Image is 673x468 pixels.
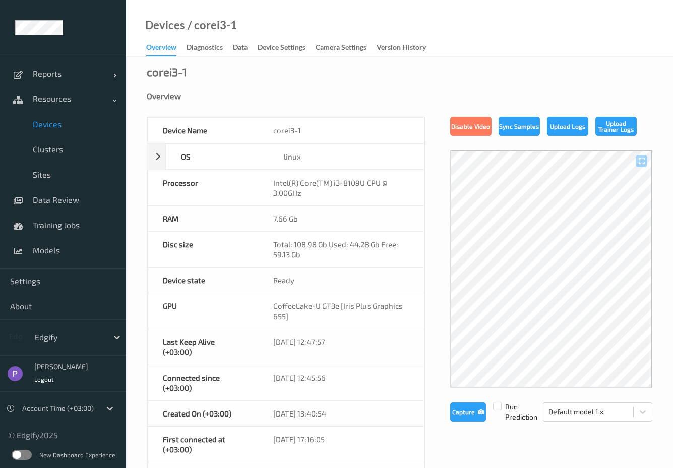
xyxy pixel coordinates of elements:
[499,117,540,136] button: Sync Samples
[147,67,187,77] div: corei3-1
[377,42,426,55] div: Version History
[148,232,258,267] div: Disc size
[148,293,258,329] div: GPU
[148,268,258,293] div: Device state
[148,365,258,400] div: Connected since (+03:00)
[148,170,258,205] div: Processor
[148,206,258,231] div: RAM
[316,41,377,55] a: Camera Settings
[148,401,258,426] div: Created On (+03:00)
[547,117,588,136] button: Upload Logs
[269,144,423,169] div: linux
[147,91,652,101] div: Overview
[148,427,258,462] div: First connected at (+03:00)
[258,293,424,329] div: CoffeeLake-U GT3e [Iris Plus Graphics 655]
[185,20,237,30] div: / corei3-1
[595,117,637,136] button: Upload Trainer Logs
[258,41,316,55] a: Device Settings
[258,268,424,293] div: Ready
[316,42,366,55] div: Camera Settings
[258,401,424,426] div: [DATE] 13:40:54
[258,170,424,205] div: Intel(R) Core(TM) i3-8109U CPU @ 3.00GHz
[258,232,424,267] div: Total: 108.98 Gb Used: 44.28 Gb Free: 59.13 Gb
[146,41,187,56] a: Overview
[450,117,492,136] button: Disable Video
[233,41,258,55] a: Data
[258,206,424,231] div: 7.66 Gb
[148,329,258,365] div: Last Keep Alive (+03:00)
[258,42,305,55] div: Device Settings
[258,118,424,143] div: corei3-1
[258,427,424,462] div: [DATE] 17:16:05
[187,42,223,55] div: Diagnostics
[146,42,176,56] div: Overview
[377,41,436,55] a: Version History
[233,42,248,55] div: Data
[187,41,233,55] a: Diagnostics
[166,144,269,169] div: OS
[145,20,185,30] a: Devices
[258,365,424,400] div: [DATE] 12:45:56
[450,402,486,422] button: Capture
[148,118,258,143] div: Device Name
[258,329,424,365] div: [DATE] 12:47:57
[147,143,424,170] div: OSlinux
[486,402,543,422] span: Run Prediction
